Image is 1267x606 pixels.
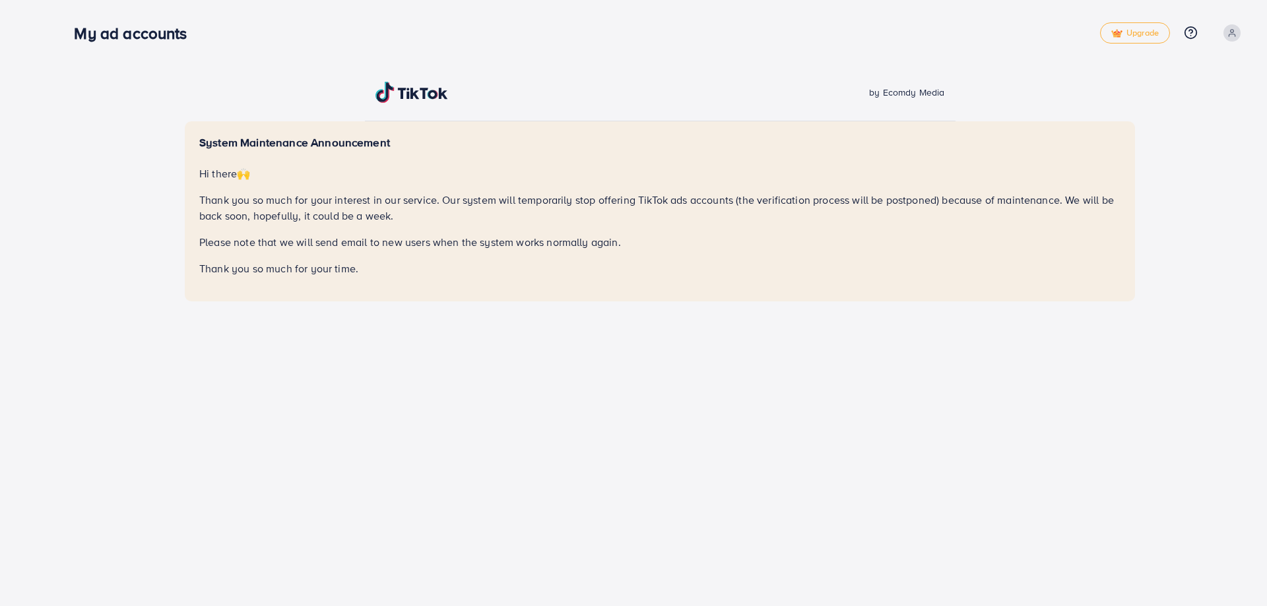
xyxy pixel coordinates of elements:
p: Thank you so much for your time. [199,260,1121,276]
a: tickUpgrade [1100,22,1170,44]
p: Thank you so much for your interest in our service. Our system will temporarily stop offering Tik... [199,192,1121,224]
img: TikTok [375,82,448,103]
p: Please note that we will send email to new users when the system works normally again. [199,234,1121,250]
img: tick [1111,29,1122,38]
h5: System Maintenance Announcement [199,136,1121,150]
p: Hi there [199,166,1121,181]
span: by Ecomdy Media [869,86,944,99]
span: Upgrade [1111,28,1159,38]
h3: My ad accounts [74,24,197,43]
span: 🙌 [237,166,250,181]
